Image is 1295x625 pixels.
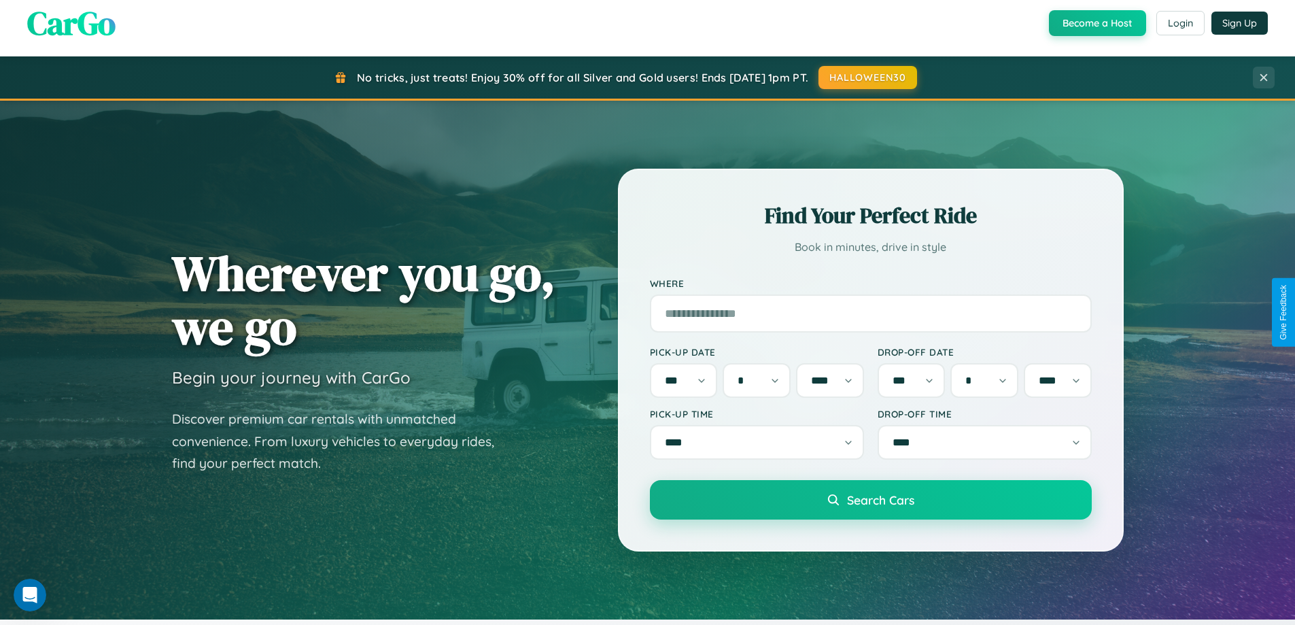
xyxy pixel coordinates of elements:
h2: Find Your Perfect Ride [650,201,1092,231]
button: Search Cars [650,480,1092,520]
label: Drop-off Time [878,408,1092,420]
p: Book in minutes, drive in style [650,237,1092,257]
button: Login [1156,11,1205,35]
button: Become a Host [1049,10,1146,36]
span: CarGo [27,1,116,46]
div: Give Feedback [1279,285,1288,340]
p: Discover premium car rentals with unmatched convenience. From luxury vehicles to everyday rides, ... [172,408,512,475]
h3: Begin your journey with CarGo [172,367,411,388]
label: Where [650,277,1092,289]
label: Drop-off Date [878,346,1092,358]
iframe: Intercom live chat [14,579,46,611]
h1: Wherever you go, we go [172,246,555,354]
button: Sign Up [1211,12,1268,35]
span: No tricks, just treats! Enjoy 30% off for all Silver and Gold users! Ends [DATE] 1pm PT. [357,71,808,84]
label: Pick-up Date [650,346,864,358]
button: HALLOWEEN30 [818,66,917,89]
label: Pick-up Time [650,408,864,420]
span: Search Cars [847,492,914,507]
